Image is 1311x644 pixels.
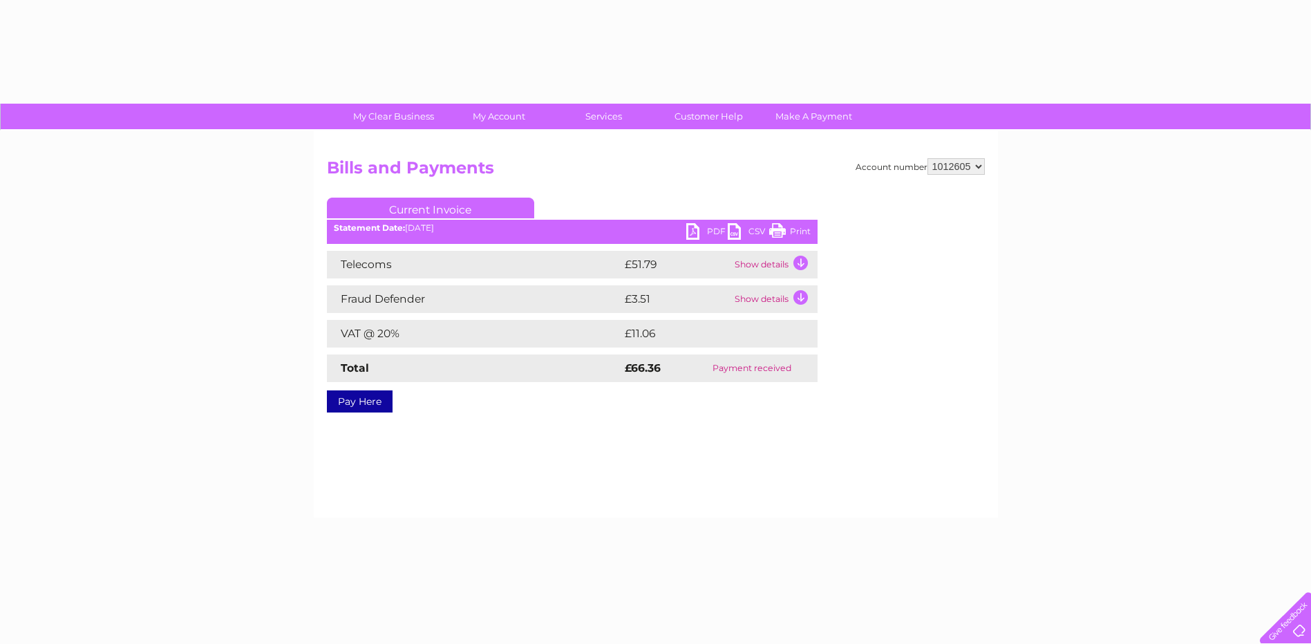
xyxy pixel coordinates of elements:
td: Show details [731,251,818,278]
a: PDF [686,223,728,243]
a: Pay Here [327,390,393,413]
b: Statement Date: [334,222,405,233]
td: £11.06 [621,320,787,348]
h2: Bills and Payments [327,158,985,184]
a: Services [547,104,661,129]
a: My Account [442,104,556,129]
a: Customer Help [652,104,766,129]
td: £51.79 [621,251,731,278]
a: Print [769,223,811,243]
div: [DATE] [327,223,818,233]
a: Make A Payment [757,104,871,129]
td: Telecoms [327,251,621,278]
div: Account number [856,158,985,175]
td: Show details [731,285,818,313]
td: Fraud Defender [327,285,621,313]
td: Payment received [686,354,817,382]
a: Current Invoice [327,198,534,218]
strong: Total [341,361,369,375]
a: CSV [728,223,769,243]
a: My Clear Business [337,104,451,129]
strong: £66.36 [625,361,661,375]
td: VAT @ 20% [327,320,621,348]
td: £3.51 [621,285,731,313]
